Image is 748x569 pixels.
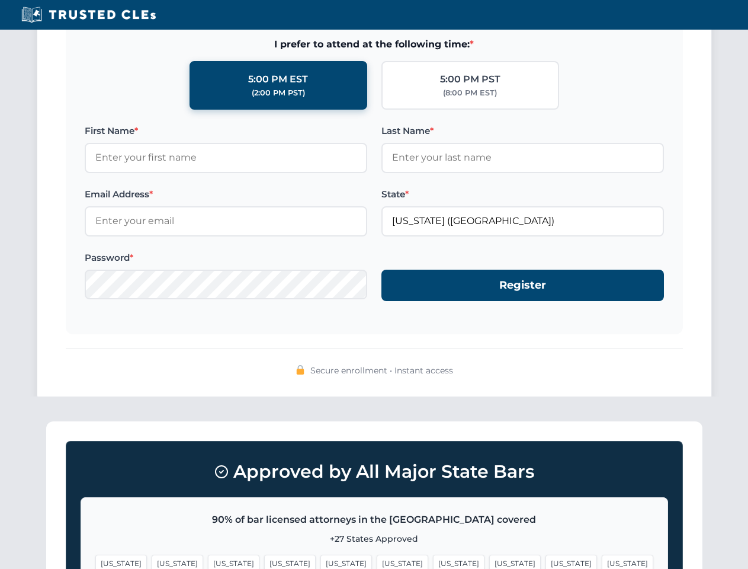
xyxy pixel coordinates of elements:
[85,37,664,52] span: I prefer to attend at the following time:
[85,206,367,236] input: Enter your email
[310,364,453,377] span: Secure enrollment • Instant access
[85,143,367,172] input: Enter your first name
[85,124,367,138] label: First Name
[381,187,664,202] label: State
[381,124,664,138] label: Last Name
[85,251,367,265] label: Password
[381,143,664,172] input: Enter your last name
[296,365,305,375] img: 🔒
[85,187,367,202] label: Email Address
[81,456,668,488] h3: Approved by All Major State Bars
[381,270,664,301] button: Register
[248,72,308,87] div: 5:00 PM EST
[18,6,159,24] img: Trusted CLEs
[252,87,305,99] div: (2:00 PM PST)
[95,532,653,545] p: +27 States Approved
[440,72,500,87] div: 5:00 PM PST
[95,512,653,528] p: 90% of bar licensed attorneys in the [GEOGRAPHIC_DATA] covered
[443,87,497,99] div: (8:00 PM EST)
[381,206,664,236] input: Florida (FL)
